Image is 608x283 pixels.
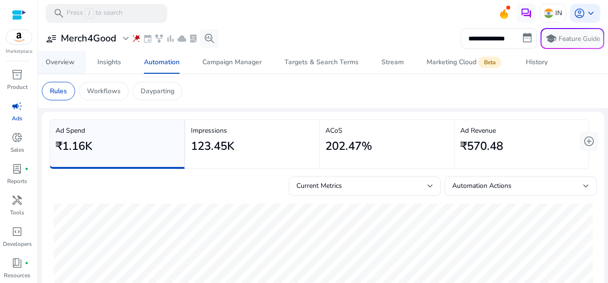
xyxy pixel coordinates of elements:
p: Workflows [87,86,121,96]
p: IN [555,5,562,21]
div: Marketing Cloud [427,59,503,66]
span: expand_more [120,33,132,44]
p: Press to search [66,8,123,19]
span: keyboard_arrow_down [585,8,597,19]
span: inventory_2 [11,69,23,80]
span: / [85,8,94,19]
div: Insights [97,59,121,66]
h2: 202.47% [325,139,372,153]
span: Beta [478,57,501,68]
p: Feature Guide [559,34,600,44]
img: in.svg [544,9,553,18]
p: Impressions [191,126,314,136]
button: add_circle [579,132,598,151]
p: Reports [7,177,27,185]
span: Current Metrics [296,181,342,190]
span: donut_small [11,132,23,143]
span: campaign [11,100,23,112]
div: Automation [144,59,180,66]
div: Campaign Manager [202,59,262,66]
p: Dayparting [141,86,174,96]
span: lab_profile [189,34,198,43]
span: account_circle [574,8,585,19]
span: Automation Actions [452,181,512,190]
span: add_circle [583,136,595,147]
div: History [526,59,548,66]
p: Tools [10,208,24,217]
p: Ads [12,114,22,123]
img: amazon.svg [6,30,32,44]
span: search [53,8,65,19]
p: Resources [4,271,30,280]
span: code_blocks [11,226,23,237]
span: wand_stars [132,34,141,43]
span: bar_chart [166,34,175,43]
span: handyman [11,195,23,206]
span: fiber_manual_record [25,261,28,265]
span: fiber_manual_record [25,167,28,171]
button: search_insights [200,29,219,48]
p: ACoS [325,126,448,136]
span: cloud [177,34,187,43]
span: book_4 [11,257,23,269]
div: Overview [46,59,75,66]
h2: 123.45K [191,139,234,153]
span: user_attributes [46,33,57,44]
p: Developers [3,240,32,248]
button: schoolFeature Guide [541,28,604,49]
h3: Merch4Good [61,33,116,44]
span: search_insights [204,33,215,44]
p: Sales [10,146,24,154]
div: Targets & Search Terms [285,59,359,66]
div: Stream [381,59,404,66]
p: Ad Spend [56,126,179,136]
span: event [143,34,152,43]
span: school [545,33,557,44]
p: Product [7,83,28,91]
p: Ad Revenue [460,126,583,136]
h2: ₹1.16K [56,139,92,153]
p: Marketplace [6,48,32,55]
p: Rules [50,86,67,96]
h2: ₹570.48 [460,139,503,153]
span: family_history [154,34,164,43]
span: lab_profile [11,163,23,175]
